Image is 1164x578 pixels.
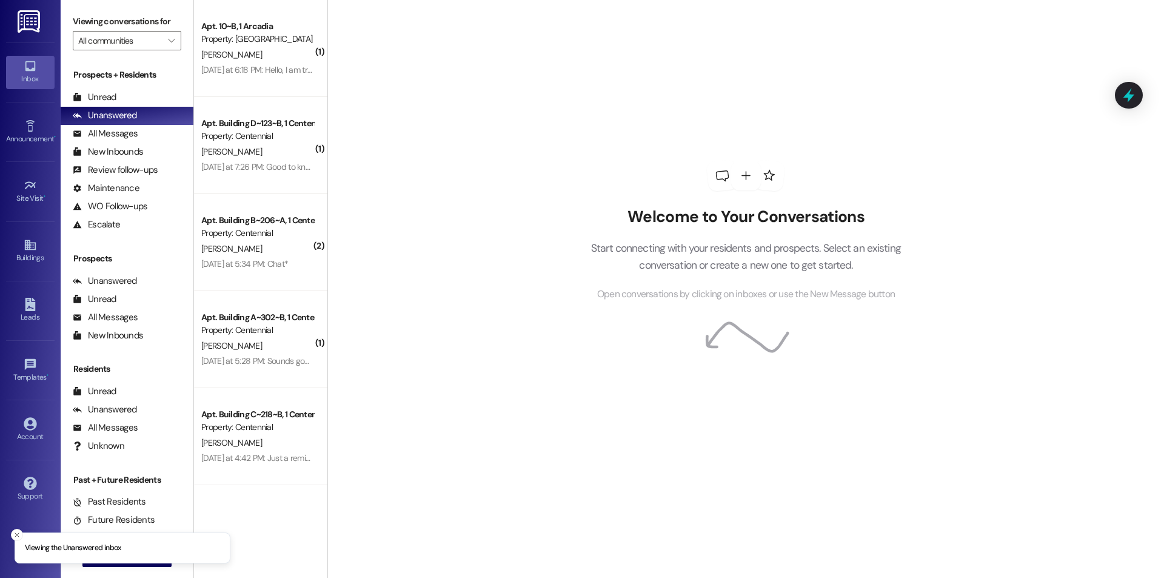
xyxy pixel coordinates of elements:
span: [PERSON_NAME] [201,437,262,448]
div: Prospects [61,252,193,265]
h2: Welcome to Your Conversations [572,207,919,227]
div: Maintenance [73,182,139,195]
div: Past Residents [73,496,146,508]
div: Property: Centennial [201,130,313,143]
div: Apt. Building A~302~B, 1 Centennial [201,311,313,324]
div: [DATE] at 5:28 PM: Sounds good [201,355,314,366]
div: [DATE] at 5:34 PM: Chat* [201,258,288,269]
div: Property: Centennial [201,421,313,434]
div: WO Follow-ups [73,200,147,213]
span: • [54,133,56,141]
div: Unread [73,385,116,398]
div: Property: Centennial [201,324,313,337]
button: Close toast [11,529,23,541]
span: • [44,192,45,201]
a: Support [6,473,55,506]
label: Viewing conversations for [73,12,181,31]
div: Future Residents [73,514,155,526]
div: Unread [73,293,116,306]
span: Open conversations by clicking on inboxes or use the New Message button [597,287,895,302]
div: Apt. Building B~206~A, 1 Centennial [201,214,313,227]
div: All Messages [73,311,138,324]
div: Escalate [73,218,120,231]
img: ResiDesk Logo [18,10,42,33]
p: Start connecting with your residents and prospects. Select an existing conversation or create a n... [572,240,919,274]
span: [PERSON_NAME] [201,49,262,60]
div: [DATE] at 4:42 PM: Just a reminder that if you are transferring unit everything must be clean, mo... [201,452,933,463]
i:  [168,36,175,45]
div: Apt. Building D~123~B, 1 Centennial [201,117,313,130]
div: Unanswered [73,109,137,122]
div: Property: Centennial [201,227,313,240]
div: Unanswered [73,275,137,287]
div: Residents [61,363,193,375]
span: [PERSON_NAME] [201,146,262,157]
div: Unknown [73,440,124,452]
p: Viewing the Unanswered inbox [25,543,121,554]
a: Inbox [6,56,55,89]
div: Review follow-ups [73,164,158,176]
div: Unread [73,91,116,104]
span: • [47,371,48,380]
a: Site Visit • [6,175,55,208]
a: Leads [6,294,55,327]
div: Property: [GEOGRAPHIC_DATA] [201,33,313,45]
div: New Inbounds [73,146,143,158]
div: Apt. Building C~218~B, 1 Centennial [201,408,313,421]
div: [DATE] at 7:26 PM: Good to know, do you have specific days from the girls of when they are moving... [201,161,668,172]
input: All communities [78,31,162,50]
div: Apt. 10~B, 1 Arcadia [201,20,313,33]
a: Account [6,414,55,446]
div: All Messages [73,127,138,140]
div: All Messages [73,422,138,434]
div: New Inbounds [73,329,143,342]
div: Prospects + Residents [61,69,193,81]
a: Buildings [6,235,55,267]
span: [PERSON_NAME] [201,340,262,351]
div: Past + Future Residents [61,474,193,486]
div: Unanswered [73,403,137,416]
a: Templates • [6,354,55,387]
span: [PERSON_NAME] [201,243,262,254]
